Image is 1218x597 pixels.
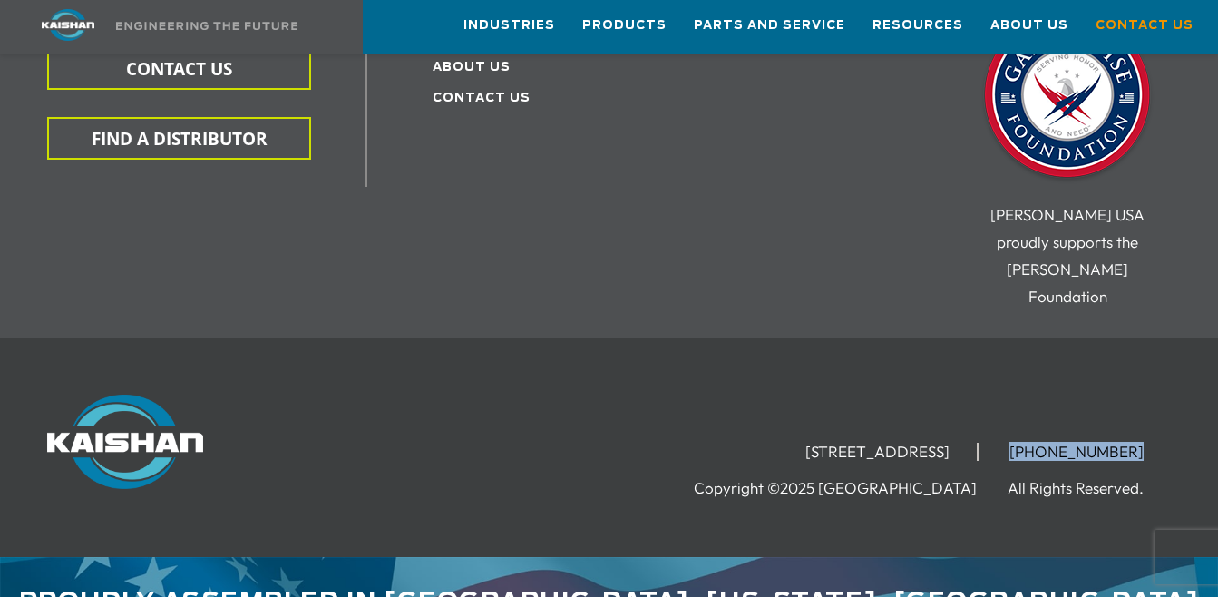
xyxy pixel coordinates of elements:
img: Gary Sinise Foundation [977,6,1158,188]
button: CONTACT US [47,47,311,90]
img: Engineering the future [116,22,297,30]
span: Industries [463,15,555,36]
a: About Us [433,62,511,73]
span: [PERSON_NAME] USA proudly supports the [PERSON_NAME] Foundation [990,205,1145,306]
a: Parts and Service [694,1,845,50]
li: [STREET_ADDRESS] [778,443,979,461]
li: All Rights Reserved. [1008,479,1171,497]
span: About Us [990,15,1068,36]
li: Copyright ©2025 [GEOGRAPHIC_DATA] [694,479,1004,497]
span: Resources [872,15,963,36]
a: Resources [872,1,963,50]
li: [PHONE_NUMBER] [982,443,1171,461]
a: Products [582,1,667,50]
a: About Us [990,1,1068,50]
a: Contact Us [1096,1,1194,50]
img: Kaishan [47,395,203,489]
span: Parts and Service [694,15,845,36]
a: Contact Us [433,93,531,104]
span: Products [582,15,667,36]
button: FIND A DISTRIBUTOR [47,117,311,160]
span: Contact Us [1096,15,1194,36]
a: Industries [463,1,555,50]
